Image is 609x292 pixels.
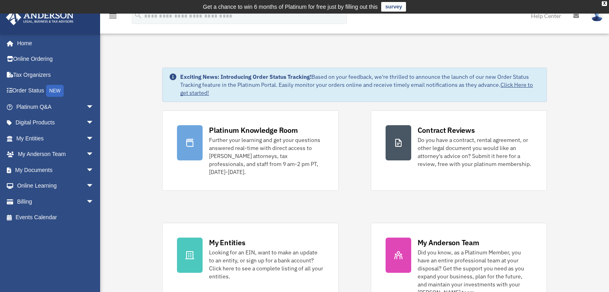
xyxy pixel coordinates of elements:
a: survey [381,2,406,12]
div: Do you have a contract, rental agreement, or other legal document you would like an attorney's ad... [418,136,532,168]
a: Online Learningarrow_drop_down [6,178,106,194]
a: Platinum Q&Aarrow_drop_down [6,99,106,115]
div: Further your learning and get your questions answered real-time with direct access to [PERSON_NAM... [209,136,324,176]
strong: Exciting News: Introducing Order Status Tracking! [180,73,312,80]
a: Order StatusNEW [6,83,106,99]
a: My Entitiesarrow_drop_down [6,130,106,146]
a: Billingarrow_drop_down [6,194,106,210]
div: Platinum Knowledge Room [209,125,298,135]
a: Home [6,35,102,51]
div: NEW [46,85,64,97]
img: User Pic [591,10,603,22]
span: arrow_drop_down [86,115,102,131]
span: arrow_drop_down [86,99,102,115]
a: Digital Productsarrow_drop_down [6,115,106,131]
a: My Anderson Teamarrow_drop_down [6,146,106,162]
a: Contract Reviews Do you have a contract, rental agreement, or other legal document you would like... [371,110,547,191]
div: My Entities [209,238,245,248]
i: search [134,11,143,20]
a: Tax Organizers [6,67,106,83]
span: arrow_drop_down [86,130,102,147]
span: arrow_drop_down [86,178,102,194]
div: My Anderson Team [418,238,479,248]
a: Click Here to get started! [180,81,533,96]
div: Get a chance to win 6 months of Platinum for free just by filling out this [203,2,378,12]
a: Platinum Knowledge Room Further your learning and get your questions answered real-time with dire... [162,110,338,191]
a: menu [108,14,118,21]
span: arrow_drop_down [86,162,102,178]
a: Online Ordering [6,51,106,67]
div: Looking for an EIN, want to make an update to an entity, or sign up for a bank account? Click her... [209,248,324,280]
div: Contract Reviews [418,125,475,135]
div: Based on your feedback, we're thrilled to announce the launch of our new Order Status Tracking fe... [180,73,540,97]
a: My Documentsarrow_drop_down [6,162,106,178]
img: Anderson Advisors Platinum Portal [4,10,76,25]
i: menu [108,11,118,21]
div: close [602,1,607,6]
a: Events Calendar [6,210,106,226]
span: arrow_drop_down [86,194,102,210]
span: arrow_drop_down [86,146,102,163]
